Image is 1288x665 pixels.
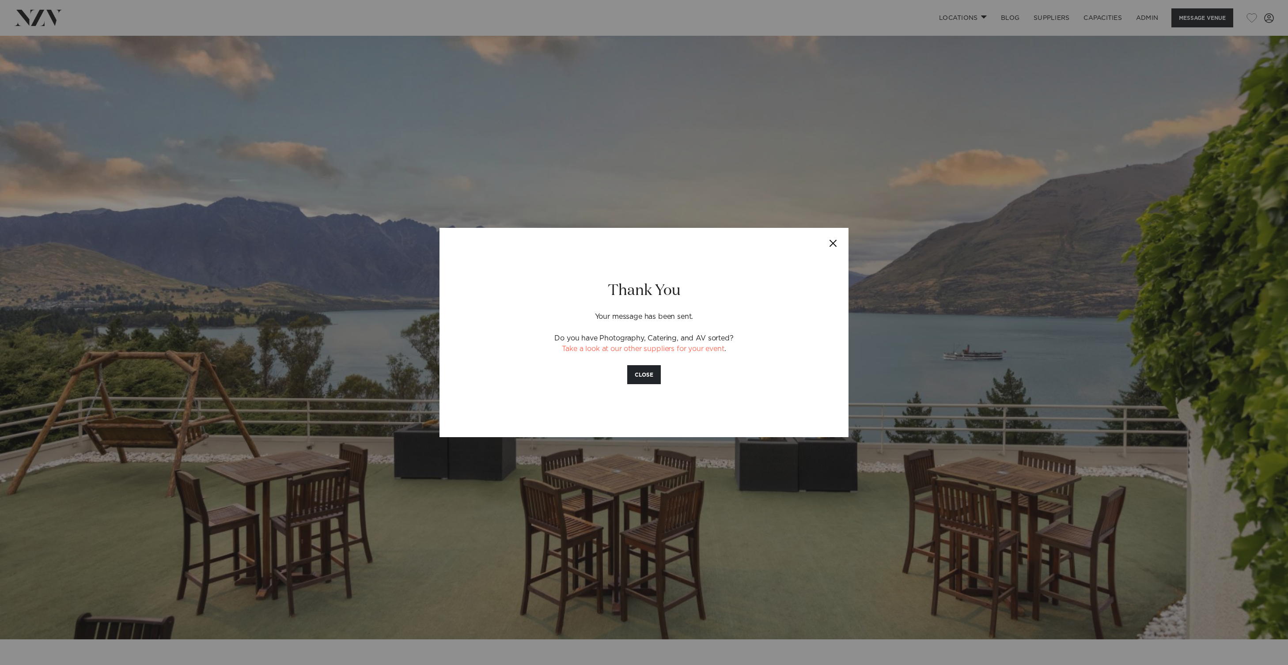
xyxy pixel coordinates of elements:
[627,365,661,384] button: CLOSE
[818,228,849,259] button: Close
[489,333,799,355] p: Do you have Photography, Catering, and AV sorted? .
[489,281,799,301] h2: Thank You
[562,345,724,352] a: Take a look at our other suppliers for your event
[489,301,799,322] p: Your message has been sent.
